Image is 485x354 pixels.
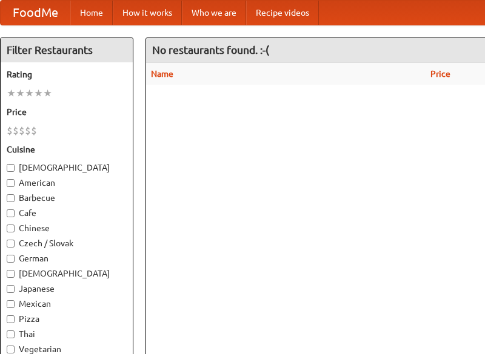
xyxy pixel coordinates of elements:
a: Name [151,69,173,79]
li: ★ [43,87,52,100]
input: Barbecue [7,194,15,202]
li: $ [7,124,13,137]
label: German [7,252,127,264]
h5: Cuisine [7,143,127,156]
li: $ [25,124,31,137]
label: Cafe [7,207,127,219]
li: $ [31,124,37,137]
input: Czech / Slovak [7,240,15,247]
a: Home [70,1,113,25]
a: How it works [113,1,182,25]
label: American [7,177,127,189]
a: Price [430,69,450,79]
h5: Price [7,106,127,118]
input: American [7,179,15,187]
label: Barbecue [7,192,127,204]
li: ★ [34,87,43,100]
a: Who we are [182,1,246,25]
input: Chinese [7,225,15,232]
a: FoodMe [1,1,70,25]
label: Mexican [7,298,127,310]
input: Thai [7,330,15,338]
h5: Rating [7,68,127,80]
input: Mexican [7,300,15,308]
label: Japanese [7,283,127,295]
input: German [7,255,15,263]
ng-pluralize: No restaurants found. :-( [152,44,269,56]
label: [DEMOGRAPHIC_DATA] [7,162,127,174]
li: $ [13,124,19,137]
label: Thai [7,328,127,340]
h4: Filter Restaurants [1,38,133,62]
input: Japanese [7,285,15,293]
label: Czech / Slovak [7,237,127,249]
label: Chinese [7,222,127,234]
input: [DEMOGRAPHIC_DATA] [7,164,15,172]
input: Pizza [7,315,15,323]
input: Vegetarian [7,346,15,353]
input: [DEMOGRAPHIC_DATA] [7,270,15,278]
label: [DEMOGRAPHIC_DATA] [7,267,127,280]
li: $ [19,124,25,137]
li: ★ [16,87,25,100]
li: ★ [7,87,16,100]
label: Pizza [7,313,127,325]
a: Recipe videos [246,1,319,25]
input: Cafe [7,209,15,217]
li: ★ [25,87,34,100]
